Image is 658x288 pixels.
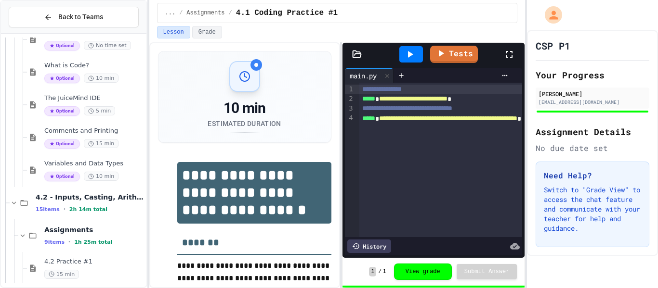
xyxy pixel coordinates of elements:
span: • [68,238,70,246]
span: • [64,205,66,213]
div: 1 [345,85,355,94]
span: Back to Teams [58,12,103,22]
div: No due date set [536,142,649,154]
button: Grade [192,26,222,38]
div: History [347,239,391,253]
span: 1 [369,267,376,276]
h3: Need Help? [544,170,641,181]
span: 15 min [84,139,118,148]
span: 15 items [36,206,60,213]
button: Submit Answer [457,264,517,279]
span: Variables and Data Types [44,160,145,168]
span: 4.2 Practice #1 [44,258,145,266]
span: Assignments [186,9,224,17]
div: My Account [535,4,565,26]
span: Comments and Printing [44,127,145,135]
div: Estimated Duration [208,119,281,128]
span: Submit Answer [464,268,510,275]
div: 3 [345,104,355,113]
div: 10 min [208,100,281,117]
span: 1h 25m total [74,239,112,245]
span: What is Code? [44,62,145,70]
span: / [229,9,232,17]
span: 15 min [44,270,79,279]
div: [EMAIL_ADDRESS][DOMAIN_NAME] [539,99,646,106]
h1: CSP P1 [536,39,570,52]
span: 5 min [84,106,115,115]
span: 4.2 - Inputs, Casting, Arithmetic, and Errors [36,193,145,201]
h2: Assignment Details [536,125,649,138]
span: Optional [44,139,80,149]
button: Back to Teams [9,7,139,27]
span: Optional [44,172,80,181]
span: No time set [84,41,131,50]
div: main.py [345,68,394,83]
a: Tests [430,46,478,63]
div: main.py [345,71,382,81]
button: Lesson [157,26,190,38]
span: Optional [44,106,80,116]
span: / [378,268,382,275]
span: 4.1 Coding Practice #1 [236,7,338,19]
span: Optional [44,74,80,83]
p: Switch to "Grade View" to access the chat feature and communicate with your teacher for help and ... [544,185,641,233]
div: [PERSON_NAME] [539,89,646,98]
span: The JuiceMind IDE [44,94,145,102]
span: 1 [383,268,386,275]
span: 2h 14m total [69,206,107,213]
span: Assignments [44,225,145,234]
span: ... [165,9,176,17]
span: / [179,9,183,17]
span: Optional [44,41,80,50]
span: 10 min [84,172,118,181]
span: 9 items [44,239,65,245]
h2: Your Progress [536,68,649,82]
div: 4 [345,113,355,133]
div: 2 [345,94,355,104]
span: 10 min [84,74,118,83]
button: View grade [394,263,452,280]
